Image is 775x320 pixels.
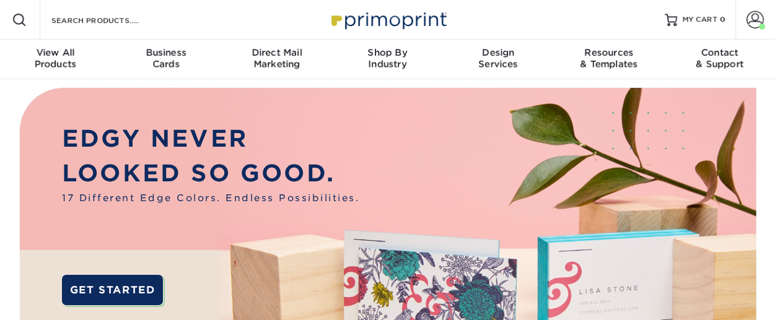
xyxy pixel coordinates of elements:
span: Contact [664,47,775,58]
div: & Support [664,47,775,69]
div: & Templates [554,47,665,69]
span: Resources [554,47,665,58]
div: Marketing [221,47,332,69]
div: Industry [332,47,443,69]
a: Direct MailMarketing [221,40,332,79]
span: 17 Different Edge Colors. Endless Possibilities. [62,191,359,205]
p: LOOKED SO GOOD. [62,156,359,191]
a: Contact& Support [664,40,775,79]
div: Services [443,47,554,69]
div: Cards [111,47,222,69]
a: GET STARTED [62,275,163,305]
a: BusinessCards [111,40,222,79]
p: EDGY NEVER [62,121,359,156]
span: MY CART [682,15,717,25]
a: DesignServices [443,40,554,79]
span: Design [443,47,554,58]
input: SEARCH PRODUCTS..... [50,12,171,27]
span: 0 [720,15,725,24]
img: Primoprint [326,6,450,33]
span: Shop By [332,47,443,58]
a: Resources& Templates [554,40,665,79]
span: Direct Mail [221,47,332,58]
span: Business [111,47,222,58]
a: Shop ByIndustry [332,40,443,79]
